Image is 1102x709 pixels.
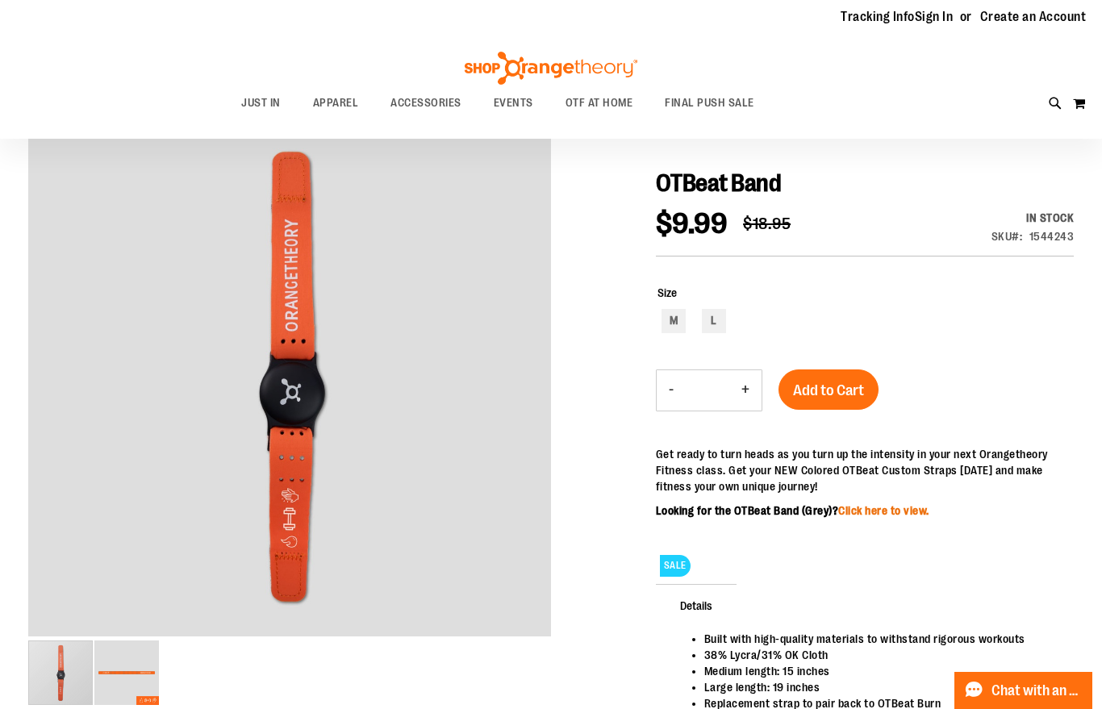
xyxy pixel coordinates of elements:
div: L [702,309,726,333]
li: 38% Lycra/31% OK Cloth [704,647,1058,663]
button: Decrease product quantity [657,370,686,411]
span: Details [656,584,737,626]
span: JUST IN [241,85,281,121]
div: carousel [28,116,551,707]
img: Shop Orangetheory [462,52,640,85]
li: Large length: 19 inches [704,679,1058,695]
div: image 1 of 2 [28,639,94,707]
a: EVENTS [478,85,549,122]
button: Increase product quantity [729,370,762,411]
a: FINAL PUSH SALE [649,85,770,122]
button: Chat with an Expert [954,672,1093,709]
a: APPAREL [297,85,375,122]
span: Chat with an Expert [991,683,1083,699]
div: 1544243 [1029,228,1075,244]
li: Medium length: 15 inches [704,663,1058,679]
span: EVENTS [494,85,533,121]
span: $9.99 [656,207,728,240]
span: FINAL PUSH SALE [665,85,754,121]
a: Create an Account [980,8,1087,26]
strong: SKU [991,230,1023,243]
li: Built with high-quality materials to withstand rigorous workouts [704,631,1058,647]
a: JUST IN [225,85,297,122]
a: Sign In [915,8,954,26]
span: Size [657,286,677,299]
span: APPAREL [313,85,359,121]
span: $18.95 [743,215,791,233]
a: Click here to view. [838,504,929,517]
span: ACCESSORIES [390,85,461,121]
a: ACCESSORIES [374,85,478,121]
img: OTBeat Band [28,114,551,636]
span: OTBeat Band [656,169,782,197]
div: OTBeat Band [28,116,551,639]
a: OTF AT HOME [549,85,649,122]
span: SALE [660,555,691,577]
b: Looking for the OTBeat Band (Grey)? [656,504,929,517]
span: Add to Cart [793,382,864,399]
span: OTF AT HOME [566,85,633,121]
div: In stock [991,210,1075,226]
button: Add to Cart [778,369,879,410]
div: M [662,309,686,333]
input: Product quantity [686,371,729,410]
img: OTBeat Band [94,640,159,705]
div: Availability [991,210,1075,226]
a: Tracking Info [841,8,915,26]
div: image 2 of 2 [94,639,159,707]
p: Get ready to turn heads as you turn up the intensity in your next Orangetheory Fitness class. Get... [656,446,1074,494]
